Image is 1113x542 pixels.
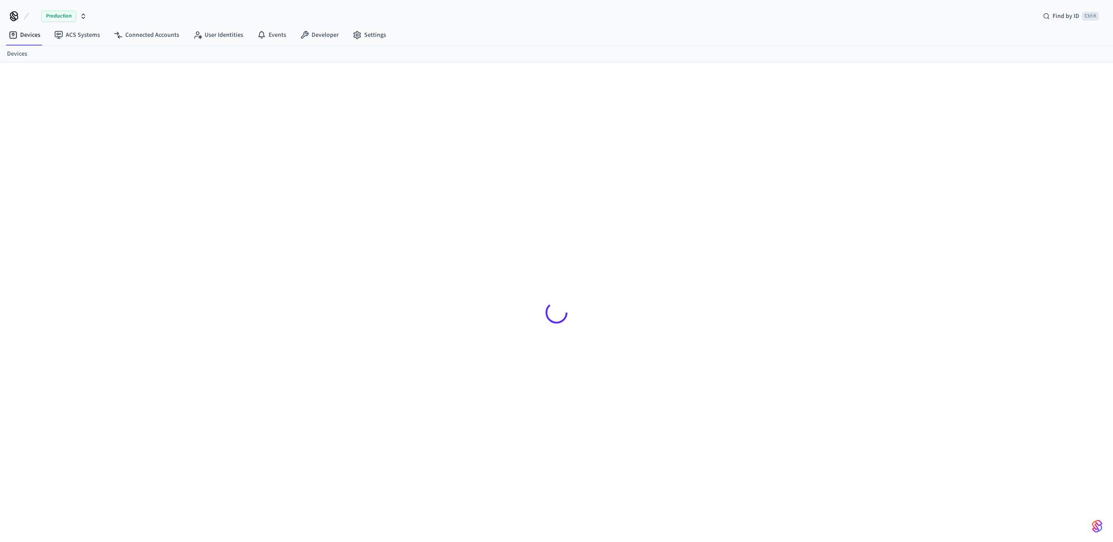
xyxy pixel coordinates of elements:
[2,27,47,43] a: Devices
[293,27,346,43] a: Developer
[186,27,250,43] a: User Identities
[41,11,76,22] span: Production
[1092,519,1102,533] img: SeamLogoGradient.69752ec5.svg
[346,27,393,43] a: Settings
[1082,12,1099,21] span: Ctrl K
[250,27,293,43] a: Events
[47,27,107,43] a: ACS Systems
[1036,8,1106,24] div: Find by IDCtrl K
[107,27,186,43] a: Connected Accounts
[7,49,27,59] a: Devices
[1053,12,1079,21] span: Find by ID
